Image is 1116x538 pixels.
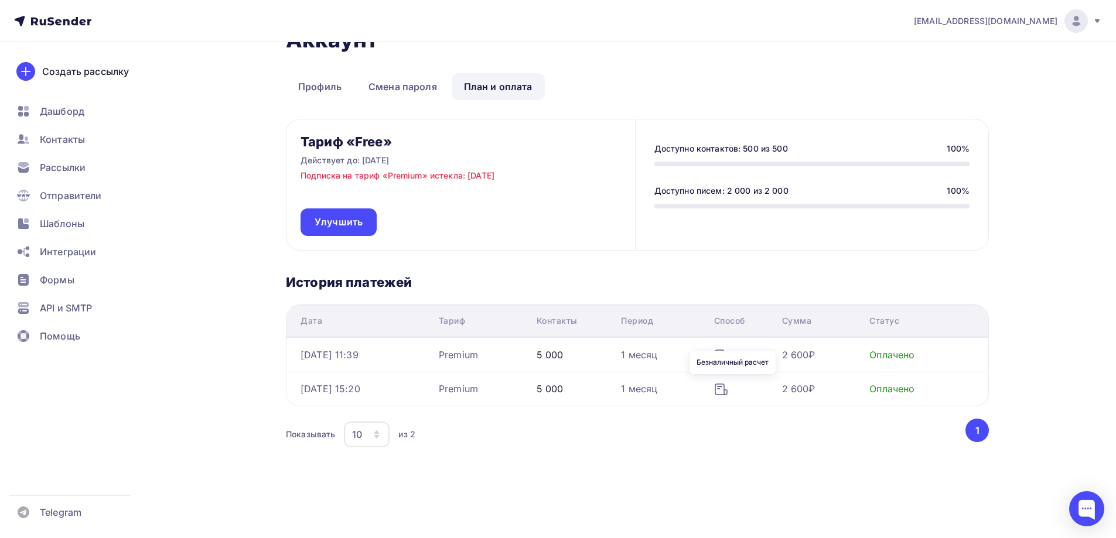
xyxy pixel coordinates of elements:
[301,170,494,181] p: Подписка на тариф «Premium» истекла: [DATE]
[947,185,970,197] div: 100%
[398,429,415,440] div: из 2
[782,382,815,396] div: 2 600₽
[439,348,478,362] div: Premium
[9,128,149,151] a: Контакты
[947,143,970,155] div: 100%
[439,315,466,327] div: Тариф
[690,351,776,374] div: Безналичный расчет
[301,208,377,236] a: Улучшить
[286,73,354,100] a: Профиль
[537,382,564,396] div: 5 000
[40,217,84,231] span: Шаблоны
[40,329,80,343] span: Помощь
[439,382,478,396] div: Premium
[869,382,914,396] div: Оплачено
[9,212,149,235] a: Шаблоны
[40,245,96,259] span: Интеграции
[40,273,74,287] span: Формы
[356,73,449,100] a: Смена пароля
[965,419,989,442] button: Go to page 1
[914,15,1057,27] span: [EMAIL_ADDRESS][DOMAIN_NAME]
[869,315,899,327] div: Статус
[621,348,657,362] div: 1 месяц
[301,382,360,396] div: [DATE] 15:20
[301,155,389,166] p: Действует до: [DATE]
[286,274,989,290] h3: История платежей
[621,382,657,396] div: 1 месяц
[9,268,149,292] a: Формы
[782,315,812,327] div: Сумма
[40,104,84,118] span: Дашборд
[40,189,102,203] span: Отправители
[869,348,914,362] div: Оплачено
[40,132,85,146] span: Контакты
[714,315,745,327] div: Способ
[315,215,363,229] span: Улучшить
[654,143,788,155] div: Доступно контактов: 500 из 500
[40,301,92,315] span: API и SMTP
[964,419,989,442] ul: Pagination
[352,427,362,441] div: 10
[40,505,81,519] span: Telegram
[286,429,335,440] div: Показывать
[301,133,392,150] h3: Тариф «Free»
[9,184,149,207] a: Отправители
[654,185,789,197] div: Доступно писем: 2 000 из 2 000
[537,348,564,362] div: 5 000
[782,348,815,362] div: 2 600₽
[42,64,129,78] div: Создать рассылку
[452,73,545,100] a: План и оплата
[343,421,390,448] button: 10
[621,315,653,327] div: Период
[40,160,86,174] span: Рассылки
[301,315,322,327] div: Дата
[914,9,1102,33] a: [EMAIL_ADDRESS][DOMAIN_NAME]
[537,315,578,327] div: Контакты
[9,156,149,179] a: Рассылки
[301,348,359,362] div: [DATE] 11:39
[9,100,149,123] a: Дашборд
